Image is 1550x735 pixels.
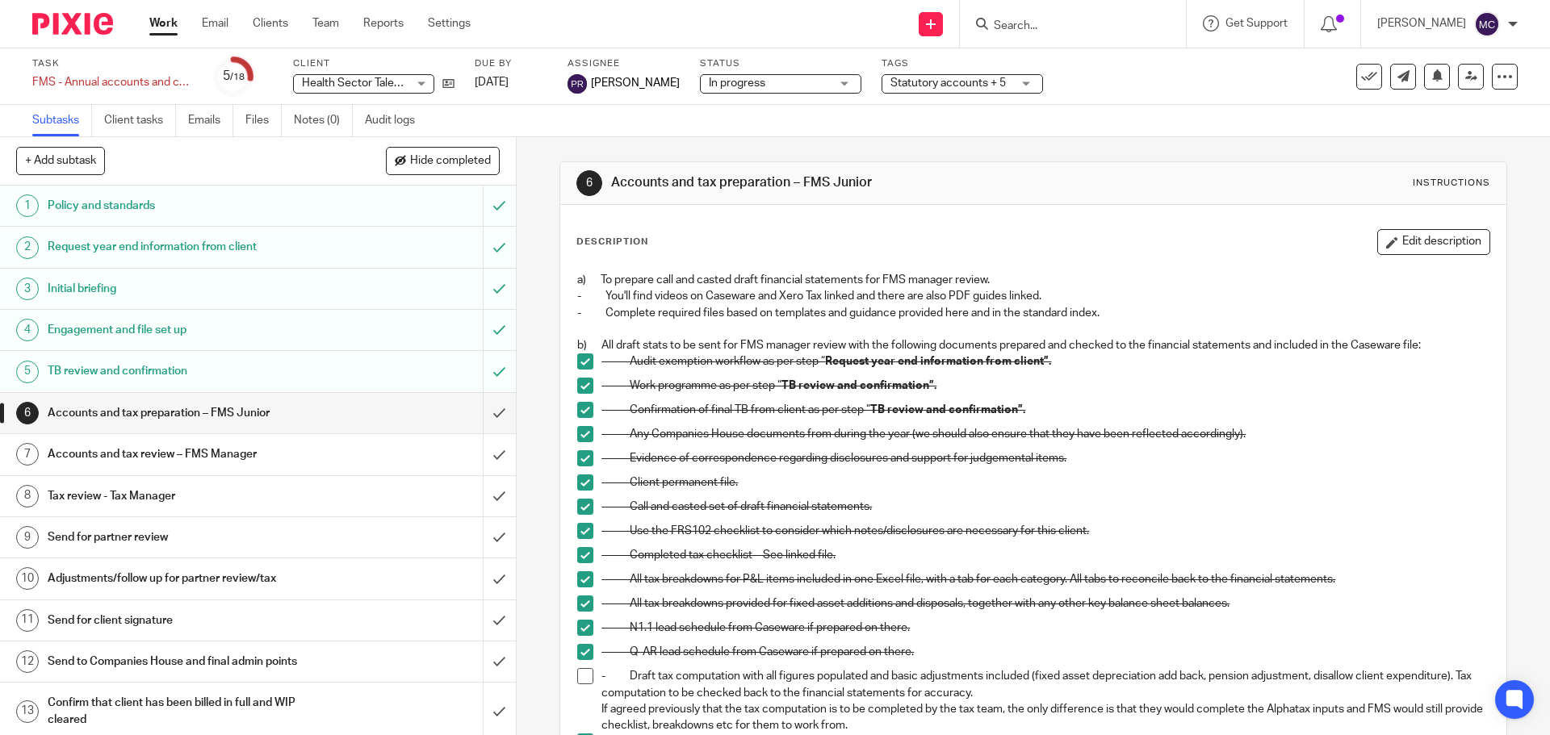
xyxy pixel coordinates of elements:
[611,174,1068,191] h1: Accounts and tax preparation – FMS Junior
[48,608,327,633] h1: Send for client signature
[1413,177,1490,190] div: Instructions
[601,474,1489,491] p: - Client permanent file.
[48,318,327,342] h1: Engagement and file set up
[601,523,1489,539] p: - Use the FRS102 checklist to consider which notes/disclosures are necessary for this client.
[577,305,1489,321] p: - Complete required files based on templates and guidance provided here and in the standard index.
[475,57,547,70] label: Due by
[32,74,194,90] div: FMS - Annual accounts and corporation tax - [DATE]
[16,443,39,466] div: 7
[709,77,765,89] span: In progress
[882,57,1043,70] label: Tags
[293,57,455,70] label: Client
[601,668,1489,701] p: - Draft tax computation with all figures populated and basic adjustments included (fixed asset de...
[16,319,39,341] div: 4
[568,57,680,70] label: Assignee
[825,356,1051,367] strong: Request year end information from client”.
[48,691,327,732] h1: Confirm that client has been billed in full and WIP cleared
[428,15,471,31] a: Settings
[1377,15,1466,31] p: [PERSON_NAME]
[700,57,861,70] label: Status
[16,402,39,424] div: 6
[992,19,1137,34] input: Search
[870,404,1025,416] strong: TB review and confirmation”.
[294,105,353,136] a: Notes (0)
[16,236,39,259] div: 2
[16,147,105,174] button: + Add subtask
[1225,18,1288,29] span: Get Support
[32,105,92,136] a: Subtasks
[32,74,194,90] div: FMS - Annual accounts and corporation tax - December 2024
[601,595,1489,612] p: - All tax breakdowns provided for fixed asset additions and disposals, together with any other ke...
[48,566,327,591] h1: Adjustments/follow up for partner review/tax
[223,67,245,86] div: 5
[48,277,327,301] h1: Initial briefing
[245,105,282,136] a: Files
[601,426,1489,442] p: - Any Companies House documents from during the year (we should also ensure that they have been r...
[48,235,327,259] h1: Request year end information from client
[16,609,39,632] div: 11
[16,650,39,673] div: 12
[781,380,936,391] strong: TB review and confirmation”.
[149,15,178,31] a: Work
[1474,11,1500,37] img: svg%3E
[302,77,462,89] span: Health Sector Talent UK Limited
[475,77,509,88] span: [DATE]
[32,57,194,70] label: Task
[48,401,327,425] h1: Accounts and tax preparation – FMS Junior
[104,105,176,136] a: Client tasks
[1377,229,1490,255] button: Edit description
[48,442,327,466] h1: Accounts and tax review – FMS Manager
[363,15,404,31] a: Reports
[601,701,1489,734] p: If agreed previously that the tax computation is to be completed by the tax team, the only differ...
[16,485,39,507] div: 8
[601,547,1489,563] p: - Completed tax checklist – See linked file.
[48,525,327,549] h1: Send for partner review
[312,15,339,31] a: Team
[577,288,1489,304] p: - You'll find videos on Caseware and Xero Tax linked and there are also PDF guides linked.
[32,13,113,35] img: Pixie
[48,194,327,218] h1: Policy and standards
[601,499,1489,515] p: - Call and casted set of draft financial statements.
[230,73,245,81] small: /18
[601,571,1489,587] p: - All tax breakdowns for P&L items included in one Excel file, with a tab for each category. All ...
[601,402,1489,418] p: - Confirmation of final TB from client as per step “
[48,649,327,674] h1: Send to Companies House and final admin points
[386,147,500,174] button: Hide completed
[410,155,491,168] span: Hide completed
[601,378,1489,394] p: - Work programme as per step “
[577,272,1489,288] p: a) To prepare call and casted draft financial statements for FMS manager review.
[16,526,39,549] div: 9
[601,644,1489,660] p: - Q-AR lead schedule from Caseware if prepared on there.
[188,105,233,136] a: Emails
[576,170,602,196] div: 6
[601,450,1489,466] p: - Evidence of correspondence regarding disclosures and support for judgemental items.
[16,567,39,590] div: 10
[16,278,39,300] div: 3
[253,15,288,31] a: Clients
[568,74,587,94] img: svg%3E
[16,194,39,217] div: 1
[601,620,1489,636] p: - N1.1 lead schedule from Caseware if prepared on there.
[48,359,327,383] h1: TB review and confirmation
[576,236,648,248] p: Description
[591,75,680,91] span: [PERSON_NAME]
[48,484,327,508] h1: Tax review - Tax Manager
[365,105,427,136] a: Audit logs
[601,353,1489,370] p: - Audit exemption workflow as per step “
[577,337,1489,353] p: b) All draft stats to be sent for FMS manager review with the following documents prepared and ch...
[16,361,39,383] div: 5
[202,15,228,31] a: Email
[16,700,39,723] div: 13
[890,77,1006,89] span: Statutory accounts + 5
